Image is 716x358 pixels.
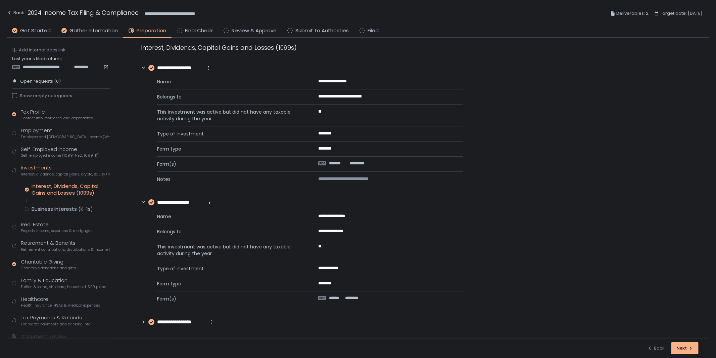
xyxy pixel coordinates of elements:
span: Get Started [20,27,51,35]
span: Name [157,213,302,220]
span: This investment was active but did not have any taxable activity during the year [157,109,302,122]
span: Filed [368,27,379,35]
span: Name [157,78,302,85]
span: Health insurance, HSAs & medical expenses [21,303,100,308]
span: Type of investment [157,265,302,272]
span: Preparation [137,27,166,35]
span: Self-employed income (1099-NEC, 1099-K) [21,153,99,158]
span: Employee and [DEMOGRAPHIC_DATA] income (W-2s) [21,134,110,140]
div: Last year's filed returns [12,56,110,70]
div: Back [647,345,665,351]
span: Deliverables: 2 [616,9,649,17]
div: Employment [21,127,110,140]
div: Retirement & Benefits [21,239,110,252]
span: Notes [157,176,302,183]
button: Back [647,342,665,354]
div: Real Estate [21,221,93,234]
h1: 2024 Income Tax Filing & Compliance [28,8,139,17]
span: This investment was active but did not have any taxable activity during the year [157,243,302,257]
button: Next [671,342,699,354]
button: Back [7,8,24,19]
span: Interest, dividends, capital gains, crypto, equity (1099s, K-1s) [21,172,110,177]
span: Form(s) [157,295,302,302]
div: Tax Profile [21,108,93,121]
span: Review & Approve [232,27,277,35]
div: Back [7,9,24,17]
span: Tuition & loans, childcare, household, 529 plans [21,284,106,289]
button: Add internal docs link [12,47,65,53]
span: Form type [157,280,302,287]
div: Investments [21,164,110,177]
span: Charitable donations and gifts [21,266,76,271]
span: Estimated payments and banking info [21,322,90,327]
div: Document Review [21,333,66,341]
span: Form(s) [157,161,302,167]
span: Target date: [DATE] [660,9,703,17]
span: Type of investment [157,130,302,137]
span: Gather Information [69,27,118,35]
div: Business Interests (K-1s) [32,206,93,212]
span: Contact info, residence, and dependents [21,116,93,121]
div: Charitable Giving [21,258,76,271]
div: Tax Payments & Refunds [21,314,90,327]
div: Self-Employed Income [21,146,99,158]
span: Belongs to [157,93,302,100]
span: Open requests (0) [20,78,61,84]
span: Belongs to [157,228,302,235]
span: Submit to Authorities [295,27,349,35]
span: Property income, expenses & mortgages [21,228,93,233]
div: Next [676,345,694,351]
div: Interest, Dividends, Capital Gains and Losses (1099s) [32,183,110,196]
span: Retirement contributions, distributions & income (1099-R, 5498) [21,247,110,252]
div: Family & Education [21,277,106,289]
span: Final Check [185,27,213,35]
div: Healthcare [21,295,100,308]
div: Interest, Dividends, Capital Gains and Losses (1099s) [141,43,463,52]
span: Form type [157,146,302,152]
